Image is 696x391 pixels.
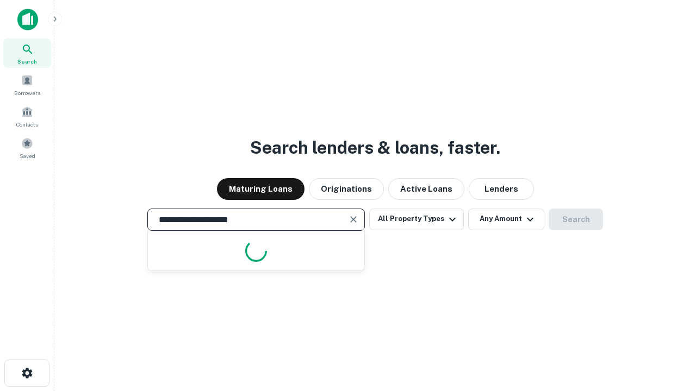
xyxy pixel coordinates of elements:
[3,70,51,99] a: Borrowers
[469,178,534,200] button: Lenders
[642,269,696,321] iframe: Chat Widget
[3,39,51,68] a: Search
[346,212,361,227] button: Clear
[16,120,38,129] span: Contacts
[17,9,38,30] img: capitalize-icon.png
[17,57,37,66] span: Search
[217,178,304,200] button: Maturing Loans
[388,178,464,200] button: Active Loans
[3,133,51,162] a: Saved
[14,89,40,97] span: Borrowers
[20,152,35,160] span: Saved
[369,209,464,230] button: All Property Types
[250,135,500,161] h3: Search lenders & loans, faster.
[309,178,384,200] button: Originations
[3,102,51,131] a: Contacts
[468,209,544,230] button: Any Amount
